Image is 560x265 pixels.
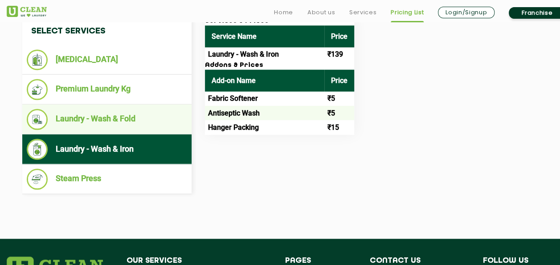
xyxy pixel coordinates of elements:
[205,70,324,91] th: Add-on Name
[324,91,354,106] td: ₹5
[324,120,354,134] td: ₹15
[205,106,324,120] td: Antiseptic Wash
[349,7,376,18] a: Services
[324,70,354,91] th: Price
[27,139,48,160] img: Laundry - Wash & Iron
[27,169,48,190] img: Steam Press
[274,7,293,18] a: Home
[27,169,187,190] li: Steam Press
[391,7,424,18] a: Pricing List
[22,17,192,45] h4: Select Services
[205,62,354,70] h3: Addons & Prices
[27,50,48,70] img: Dry Cleaning
[324,25,354,47] th: Price
[27,109,48,130] img: Laundry - Wash & Fold
[27,79,48,100] img: Premium Laundry Kg
[205,120,324,134] td: Hanger Packing
[438,7,495,18] a: Login/Signup
[27,139,187,160] li: Laundry - Wash & Iron
[27,50,187,70] li: [MEDICAL_DATA]
[27,109,187,130] li: Laundry - Wash & Fold
[324,106,354,120] td: ₹5
[27,79,187,100] li: Premium Laundry Kg
[324,47,354,62] td: ₹139
[7,6,47,17] img: UClean Laundry and Dry Cleaning
[205,47,324,62] td: Laundry - Wash & Iron
[205,25,324,47] th: Service Name
[205,91,324,106] td: Fabric Softener
[307,7,335,18] a: About us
